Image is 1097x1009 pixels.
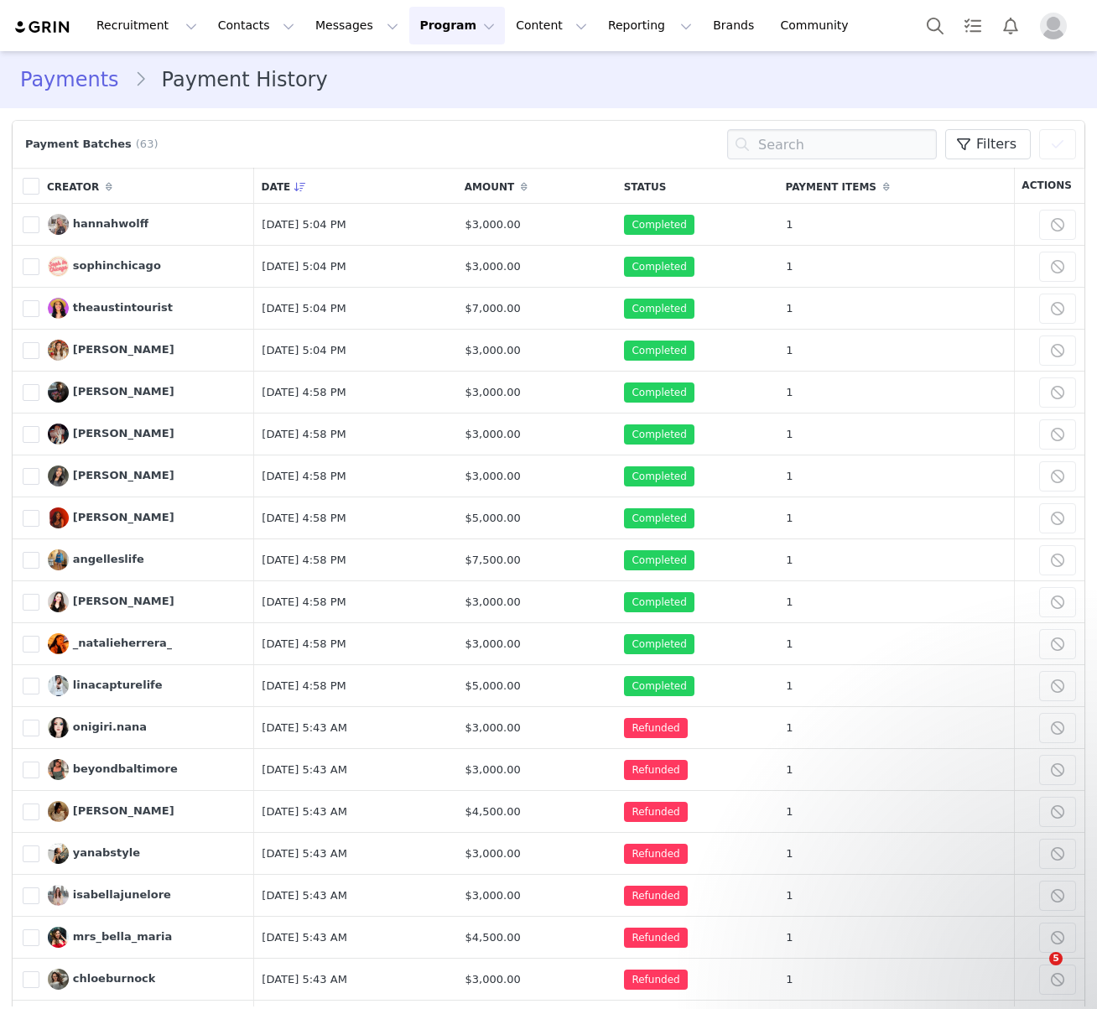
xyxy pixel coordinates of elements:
[465,218,521,231] span: $3,000.00
[48,507,69,528] img: shaunie
[465,554,521,566] span: $7,500.00
[506,7,597,44] button: Content
[777,791,1014,833] td: 1
[465,637,521,650] span: $3,000.00
[457,168,616,204] th: Amount
[624,676,694,696] span: Completed
[254,623,457,665] td: [DATE] 4:58 PM
[777,413,1014,455] td: 1
[727,129,937,159] input: Search
[976,134,1016,154] span: Filters
[409,7,505,44] button: Program
[945,129,1031,159] button: Filters
[48,465,69,486] img: Amani Wortham
[73,846,140,859] span: yanabstyle
[73,553,144,565] span: angelleslife
[254,791,457,833] td: [DATE] 5:43 AM
[465,428,521,440] span: $3,000.00
[48,549,69,570] img: angelleslife
[48,424,174,445] a: [PERSON_NAME]
[48,927,69,948] img: mrs_bella_maria
[305,7,408,44] button: Messages
[465,763,521,776] span: $3,000.00
[73,217,149,230] span: hannahwolff
[254,581,457,623] td: [DATE] 4:58 PM
[254,707,457,749] td: [DATE] 5:43 AM
[48,969,69,990] img: chloeburnock
[48,759,178,780] a: beyondbaltimore
[73,762,178,775] span: beyondbaltimore
[777,288,1014,330] td: 1
[86,7,207,44] button: Recruitment
[48,759,69,780] img: beyondbaltimore
[20,65,134,95] a: Payments
[254,455,457,497] td: [DATE] 4:58 PM
[73,679,163,691] span: linacapturelife
[73,511,174,523] span: [PERSON_NAME]
[73,930,172,943] span: mrs_bella_maria
[254,917,457,959] td: [DATE] 5:43 AM
[777,749,1014,791] td: 1
[48,340,174,361] a: [PERSON_NAME]
[254,833,457,875] td: [DATE] 5:43 AM
[254,875,457,917] td: [DATE] 5:43 AM
[703,7,769,44] a: Brands
[624,592,694,612] span: Completed
[48,591,69,612] img: Holly Rust
[13,19,72,35] img: grin logo
[465,470,521,482] span: $3,000.00
[954,7,991,44] a: Tasks
[73,972,156,985] span: chloeburnock
[48,843,140,864] a: yanabstyle
[254,204,457,246] td: [DATE] 5:04 PM
[777,330,1014,372] td: 1
[624,466,694,486] span: Completed
[465,679,521,692] span: $5,000.00
[48,424,69,445] img: Bre'Ona Hunte
[48,591,174,612] a: [PERSON_NAME]
[48,633,173,654] a: _natalieherrera_
[465,596,521,608] span: $3,000.00
[992,7,1029,44] button: Notifications
[73,427,174,439] span: [PERSON_NAME]
[254,413,457,455] td: [DATE] 4:58 PM
[777,246,1014,288] td: 1
[48,801,174,822] a: [PERSON_NAME]
[777,665,1014,707] td: 1
[917,7,954,44] button: Search
[624,970,687,990] span: Refunded
[1030,13,1084,39] button: Profile
[1040,13,1067,39] img: placeholder-profile.jpg
[73,343,174,356] span: [PERSON_NAME]
[48,675,163,696] a: linacapturelife
[254,665,457,707] td: [DATE] 4:58 PM
[465,344,521,356] span: $3,000.00
[254,330,457,372] td: [DATE] 5:04 PM
[624,424,694,445] span: Completed
[48,969,156,990] a: chloeburnock
[624,718,687,738] span: Refunded
[73,595,174,607] span: [PERSON_NAME]
[21,136,166,153] div: Payment Batches
[208,7,304,44] button: Contacts
[48,214,69,235] img: hannahwolff
[73,385,174,398] span: [PERSON_NAME]
[624,341,694,361] span: Completed
[624,634,694,654] span: Completed
[777,959,1014,1001] td: 1
[48,465,174,486] a: [PERSON_NAME]
[48,843,69,864] img: yanabstyle
[48,256,69,277] img: sophinchicago
[465,512,521,524] span: $5,000.00
[1049,952,1063,965] span: 5
[624,844,687,864] span: Refunded
[1015,952,1055,992] iframe: Intercom live chat
[771,7,866,44] a: Community
[48,549,144,570] a: angelleslife
[598,7,702,44] button: Reporting
[777,581,1014,623] td: 1
[624,886,687,906] span: Refunded
[777,168,1014,204] th: Payment Items
[777,497,1014,539] td: 1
